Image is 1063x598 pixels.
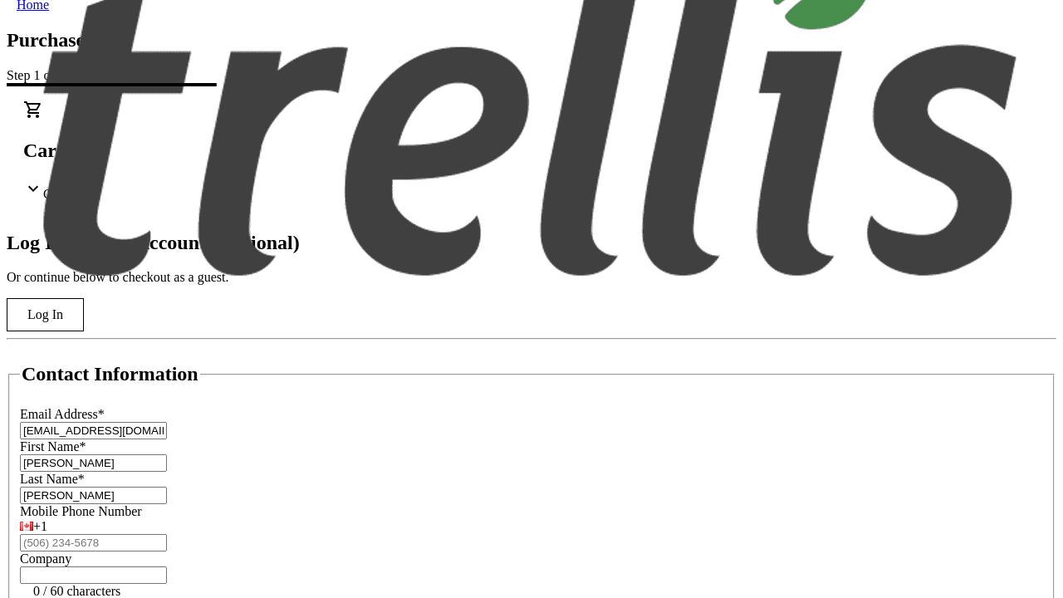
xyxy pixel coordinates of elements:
label: First Name* [20,439,86,453]
input: (506) 234-5678 [20,534,167,551]
span: Log In [27,307,63,322]
label: Mobile Phone Number [20,504,142,518]
label: Email Address* [20,407,105,421]
button: Log In [7,298,84,331]
label: Company [20,551,71,566]
label: Last Name* [20,472,85,486]
tr-character-limit: 0 / 60 characters [33,584,120,598]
